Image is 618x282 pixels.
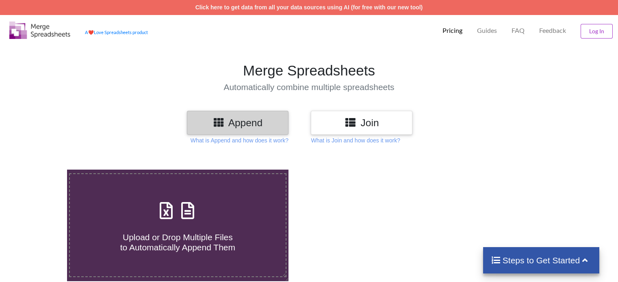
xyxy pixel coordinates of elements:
p: What is Append and how does it work? [191,136,288,144]
p: Guides [477,26,497,35]
span: Upload or Drop Multiple Files to Automatically Append Them [120,232,235,252]
h4: Steps to Get Started [491,255,592,265]
span: Feedback [539,27,566,34]
h3: Join [317,117,406,129]
img: Logo.png [9,22,70,39]
p: What is Join and how does it work? [311,136,400,144]
p: Pricing [442,26,462,35]
a: AheartLove Spreadsheets product [85,30,148,35]
button: Log In [581,24,613,39]
a: Click here to get data from all your data sources using AI (for free with our new tool) [195,4,423,11]
span: heart [88,30,94,35]
p: FAQ [512,26,525,35]
h3: Append [193,117,282,129]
